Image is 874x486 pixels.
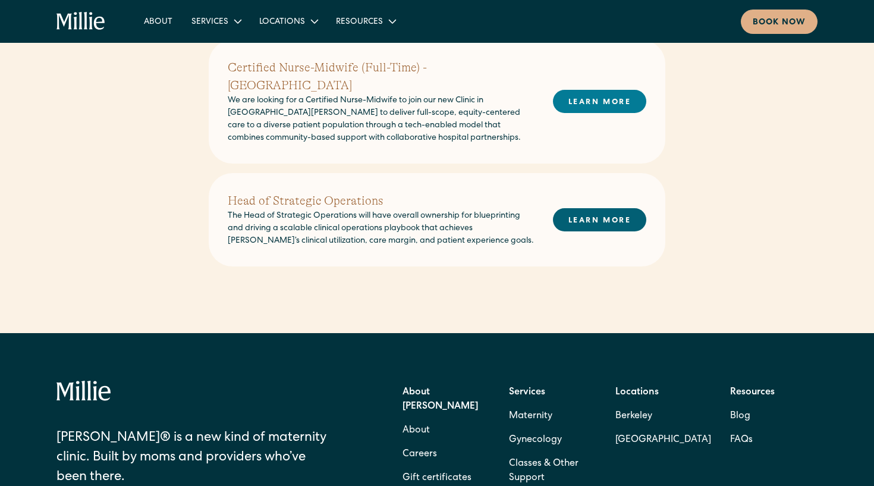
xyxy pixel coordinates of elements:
[326,11,404,31] div: Resources
[228,95,534,145] p: We are looking for a Certified Nurse-Midwife to join our new Clinic in [GEOGRAPHIC_DATA][PERSON_N...
[509,428,562,452] a: Gynecology
[336,16,383,29] div: Resources
[228,59,534,95] h2: Certified Nurse-Midwife (Full-Time) - [GEOGRAPHIC_DATA]
[134,11,182,31] a: About
[753,17,806,29] div: Book now
[403,443,437,466] a: Careers
[741,10,818,34] a: Book now
[730,388,775,397] strong: Resources
[509,388,545,397] strong: Services
[56,12,106,31] a: home
[730,405,750,428] a: Blog
[228,210,534,247] p: The Head of Strategic Operations will have overall ownership for blueprinting and driving a scala...
[615,428,711,452] a: [GEOGRAPHIC_DATA]
[553,90,646,113] a: LEARN MORE
[615,388,659,397] strong: Locations
[228,192,534,210] h2: Head of Strategic Operations
[259,16,305,29] div: Locations
[509,405,552,428] a: Maternity
[615,405,711,428] a: Berkeley
[403,419,430,443] a: About
[191,16,228,29] div: Services
[250,11,326,31] div: Locations
[730,428,753,452] a: FAQs
[553,208,646,231] a: LEARN MORE
[182,11,250,31] div: Services
[403,388,478,412] strong: About [PERSON_NAME]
